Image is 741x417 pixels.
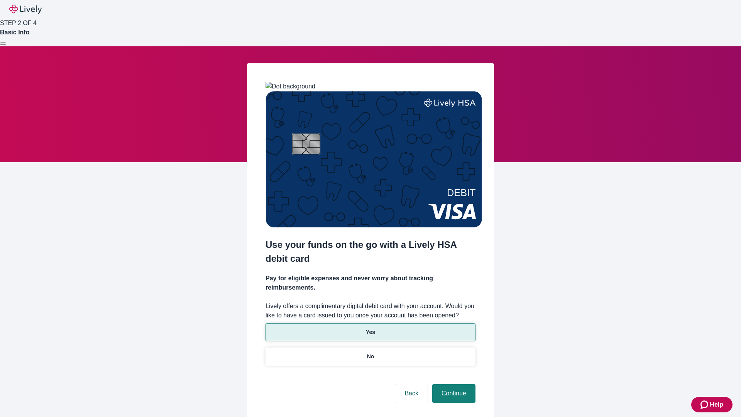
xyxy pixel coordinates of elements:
[266,91,482,227] img: Debit card
[9,5,42,14] img: Lively
[700,400,710,409] svg: Zendesk support icon
[691,397,733,412] button: Zendesk support iconHelp
[266,82,315,91] img: Dot background
[367,353,374,361] p: No
[266,238,475,266] h2: Use your funds on the go with a Lively HSA debit card
[266,302,475,320] label: Lively offers a complimentary digital debit card with your account. Would you like to have a card...
[710,400,723,409] span: Help
[266,347,475,366] button: No
[366,328,375,336] p: Yes
[432,384,475,403] button: Continue
[266,274,475,292] h4: Pay for eligible expenses and never worry about tracking reimbursements.
[266,323,475,341] button: Yes
[395,384,428,403] button: Back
